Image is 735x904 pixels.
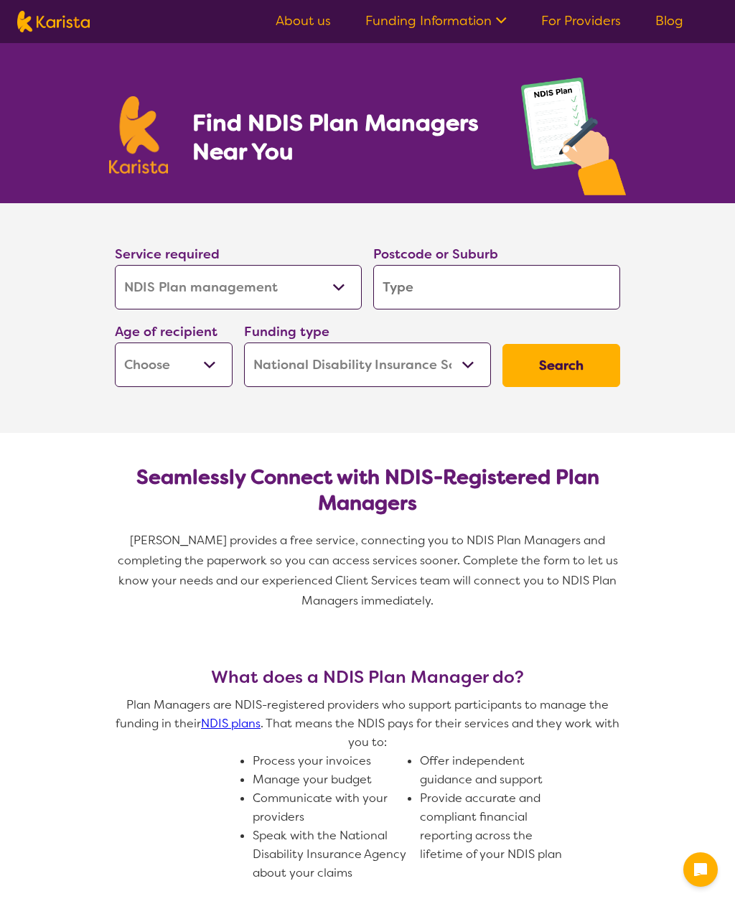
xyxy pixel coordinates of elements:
[115,323,217,340] label: Age of recipient
[373,265,620,309] input: Type
[420,789,576,864] li: Provide accurate and compliant financial reporting across the lifetime of your NDIS plan
[244,323,329,340] label: Funding type
[502,344,620,387] button: Search
[253,770,408,789] li: Manage your budget
[655,12,683,29] a: Blog
[109,667,626,687] h3: What does a NDIS Plan Manager do?
[115,246,220,263] label: Service required
[276,12,331,29] a: About us
[365,12,507,29] a: Funding Information
[521,78,626,203] img: plan-management
[253,789,408,826] li: Communicate with your providers
[541,12,621,29] a: For Providers
[201,716,261,731] a: NDIS plans
[420,752,576,789] li: Offer independent guidance and support
[253,826,408,882] li: Speak with the National Disability Insurance Agency about your claims
[253,752,408,770] li: Process your invoices
[126,465,609,516] h2: Seamlessly Connect with NDIS-Registered Plan Managers
[192,108,492,166] h1: Find NDIS Plan Managers Near You
[373,246,498,263] label: Postcode or Suburb
[118,533,621,608] span: [PERSON_NAME] provides a free service, connecting you to NDIS Plan Managers and completing the pa...
[109,96,168,174] img: Karista logo
[109,696,626,752] p: Plan Managers are NDIS-registered providers who support participants to manage the funding in the...
[17,11,90,32] img: Karista logo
